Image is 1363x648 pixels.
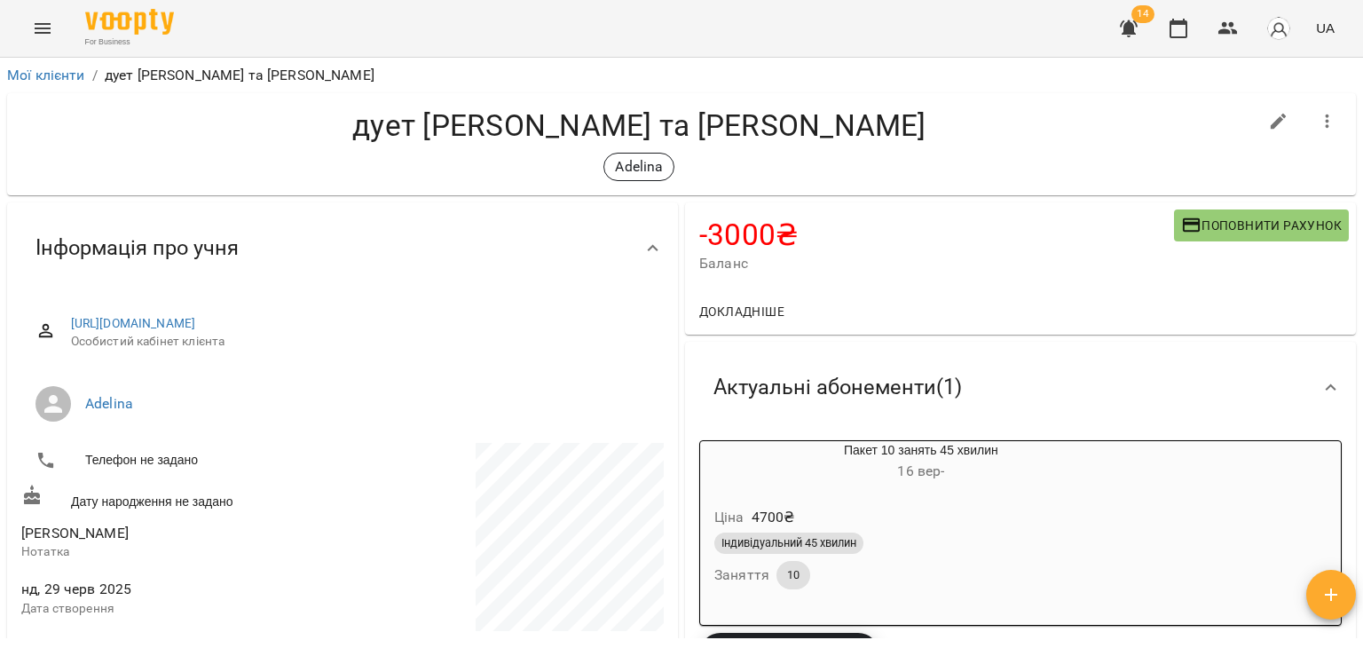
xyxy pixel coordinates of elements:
h4: -3000 ₴ [699,217,1174,253]
h4: дует [PERSON_NAME] та [PERSON_NAME] [21,107,1257,144]
span: Інформація про учня [35,234,239,262]
li: / [92,65,98,86]
span: 14 [1131,5,1154,23]
span: 16 вер - [897,462,944,479]
span: Актуальні абонементи ( 1 ) [713,374,962,401]
button: Menu [21,7,64,50]
div: Пакет 10 занять 45 хвилин [700,441,1142,484]
div: Інформація про учня [7,202,678,294]
span: For Business [85,36,174,48]
span: нд, 29 черв 2025 [21,579,339,600]
span: 10 [776,567,810,583]
div: Дату народження не задано [18,481,343,514]
span: Особистий кабінет клієнта [71,333,650,351]
span: UA [1316,19,1335,37]
p: 4700 ₴ [752,507,795,528]
span: [PERSON_NAME] [21,525,129,541]
button: UA [1309,12,1342,44]
h6: Ціна [714,505,745,530]
a: Adelina [85,395,133,412]
span: Поповнити рахунок [1181,215,1342,236]
button: Пакет 10 занять 45 хвилин16 вер- Ціна4700₴Індивідуальний 45 хвилинЗаняття10 [700,441,1142,611]
p: дует [PERSON_NAME] та [PERSON_NAME] [105,65,374,86]
a: Мої клієнти [7,67,85,83]
p: Adelina [615,156,663,178]
span: Баланс [699,253,1174,274]
button: Поповнити рахунок [1174,209,1349,241]
h6: Заняття [714,563,769,588]
p: Дата створення [21,600,339,618]
div: Adelina [603,153,674,181]
img: avatar_s.png [1266,16,1291,41]
li: Телефон не задано [21,443,339,478]
p: Нотатка [21,543,339,561]
img: Voopty Logo [85,9,174,35]
span: Індивідуальний 45 хвилин [714,535,863,551]
div: Актуальні абонементи(1) [685,342,1356,433]
span: Докладніше [699,301,784,322]
a: [URL][DOMAIN_NAME] [71,316,196,330]
nav: breadcrumb [7,65,1356,86]
button: Докладніше [692,296,792,328]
